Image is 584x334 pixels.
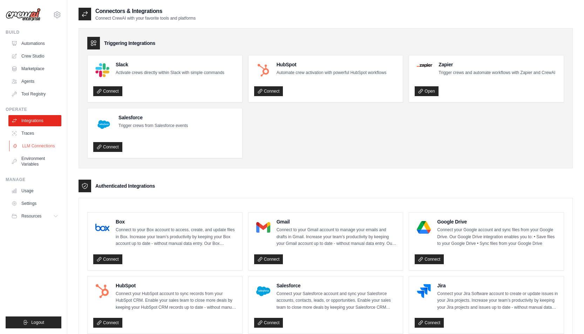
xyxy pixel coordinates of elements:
[95,182,155,189] h3: Authenticated Integrations
[439,69,555,76] p: Trigger crews and automate workflows with Zapier and CrewAI
[277,69,386,76] p: Automate crew activation with powerful HubSpot workflows
[277,61,386,68] h4: HubSpot
[95,284,109,298] img: HubSpot Logo
[116,290,237,311] p: Connect your HubSpot account to sync records from your HubSpot CRM. Enable your sales team to clo...
[437,282,558,289] h4: Jira
[116,218,237,225] h4: Box
[254,254,283,264] a: Connect
[93,254,122,264] a: Connect
[6,107,61,112] div: Operate
[437,290,558,311] p: Connect your Jira Software account to create or update issues in your Jira projects. Increase you...
[95,220,109,234] img: Box Logo
[8,153,61,170] a: Environment Variables
[439,61,555,68] h4: Zapier
[8,88,61,100] a: Tool Registry
[6,29,61,35] div: Build
[6,8,41,21] img: Logo
[21,213,41,219] span: Resources
[9,140,62,152] a: LLM Connections
[95,7,196,15] h2: Connectors & Integrations
[104,40,155,47] h3: Triggering Integrations
[417,63,432,67] img: Zapier Logo
[93,318,122,328] a: Connect
[415,318,444,328] a: Connect
[277,227,398,247] p: Connect to your Gmail account to manage your emails and drafts in Gmail. Increase your team’s pro...
[8,51,61,62] a: Crew Studio
[8,76,61,87] a: Agents
[8,38,61,49] a: Automations
[118,122,188,129] p: Trigger crews from Salesforce events
[8,198,61,209] a: Settings
[93,86,122,96] a: Connect
[254,318,283,328] a: Connect
[95,15,196,21] p: Connect CrewAI with your favorite tools and platforms
[116,227,237,247] p: Connect to your Box account to access, create, and update files in Box. Increase your team’s prod...
[8,128,61,139] a: Traces
[256,220,270,234] img: Gmail Logo
[116,282,237,289] h4: HubSpot
[8,63,61,74] a: Marketplace
[415,86,438,96] a: Open
[95,116,112,133] img: Salesforce Logo
[8,211,61,222] button: Resources
[277,290,398,311] p: Connect your Salesforce account and sync your Salesforce accounts, contacts, leads, or opportunit...
[417,284,431,298] img: Jira Logo
[256,284,270,298] img: Salesforce Logo
[8,115,61,126] a: Integrations
[8,185,61,196] a: Usage
[437,218,558,225] h4: Google Drive
[254,86,283,96] a: Connect
[277,218,398,225] h4: Gmail
[417,220,431,234] img: Google Drive Logo
[95,63,109,77] img: Slack Logo
[116,61,224,68] h4: Slack
[6,316,61,328] button: Logout
[6,177,61,182] div: Manage
[256,63,270,77] img: HubSpot Logo
[31,320,44,325] span: Logout
[415,254,444,264] a: Connect
[437,227,558,247] p: Connect your Google account and sync files from your Google Drive. Our Google Drive integration e...
[118,114,188,121] h4: Salesforce
[277,282,398,289] h4: Salesforce
[116,69,224,76] p: Activate crews directly within Slack with simple commands
[93,142,122,152] a: Connect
